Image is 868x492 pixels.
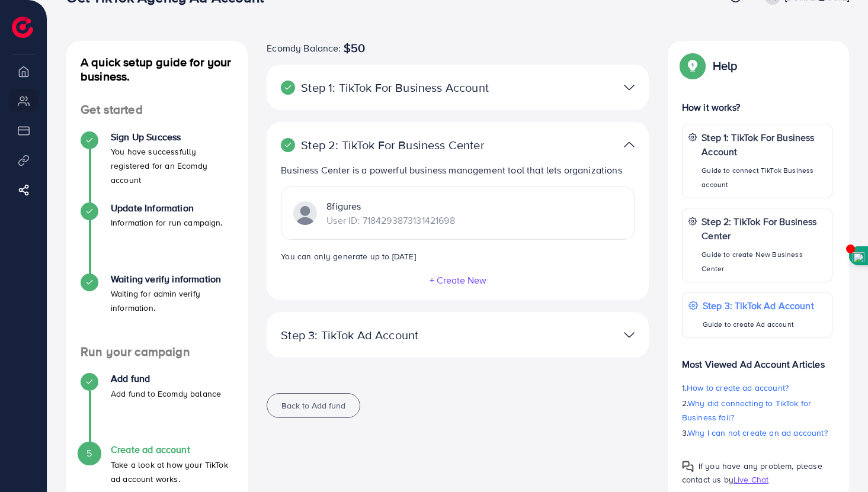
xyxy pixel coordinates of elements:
li: Update Information [66,202,248,274]
p: How it works? [682,100,832,114]
p: Information for run campaign. [111,216,223,230]
img: TikTok partner [624,326,635,343]
h4: Create ad account [111,444,233,455]
li: Waiting verify information [66,274,248,345]
p: Business Center is a powerful business management tool that lets organizations [281,163,635,177]
p: Most Viewed Ad Account Articles [682,348,832,371]
li: Sign Up Success [66,131,248,202]
p: 1. [682,381,832,395]
img: TikTok partner [624,136,635,153]
p: Help [713,59,738,73]
p: 2. [682,396,832,425]
p: Guide to connect TikTok Business account [702,163,826,192]
p: Guide to create New Business Center [702,247,826,276]
p: Step 2: TikTok For Business Center [702,214,826,243]
img: TikTok partner [293,201,317,225]
span: $50 [344,41,365,55]
p: Waiting for admin verify information. [111,287,233,315]
p: Guide to create Ad account [703,317,814,332]
span: Why did connecting to TikTok for Business fail? [682,397,811,423]
small: You can only generate up to [DATE] [281,250,415,262]
span: Live Chat [734,474,768,485]
p: Add fund to Ecomdy balance [111,387,221,401]
span: Ecomdy Balance: [267,41,341,55]
span: Why I can not create an ad account? [688,427,828,439]
p: User ID: 7184293873131421698 [326,213,454,227]
h4: Get started [66,102,248,117]
span: 5 [87,446,92,460]
img: Popup guide [682,55,703,76]
h4: Add fund [111,373,221,384]
p: You have successfully registered for an Ecomdy account [111,144,233,187]
iframe: Chat [818,439,859,483]
button: + Create New [429,275,487,285]
p: Step 3: TikTok Ad Account [281,328,510,342]
p: Take a look at how your TikTok ad account works. [111,458,233,486]
p: 8figures [326,199,454,213]
p: 3. [682,426,832,440]
span: How to create ad account? [687,382,789,394]
span: If you have any problem, please contact us by [682,460,822,485]
h4: Sign Up Success [111,131,233,143]
p: Step 2: TikTok For Business Center [281,138,510,152]
span: Back to Add fund [281,400,345,411]
p: Step 1: TikTok For Business Account [702,130,826,159]
h4: Waiting verify information [111,274,233,285]
button: Back to Add fund [267,393,360,417]
p: Step 1: TikTok For Business Account [281,81,510,95]
img: logo [12,17,33,38]
img: Popup guide [682,461,694,472]
h4: Run your campaign [66,345,248,359]
h4: Update Information [111,202,223,214]
h4: A quick setup guide for your business. [66,55,248,83]
li: Add fund [66,373,248,444]
p: Step 3: TikTok Ad Account [703,298,814,313]
img: TikTok partner [624,79,635,96]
